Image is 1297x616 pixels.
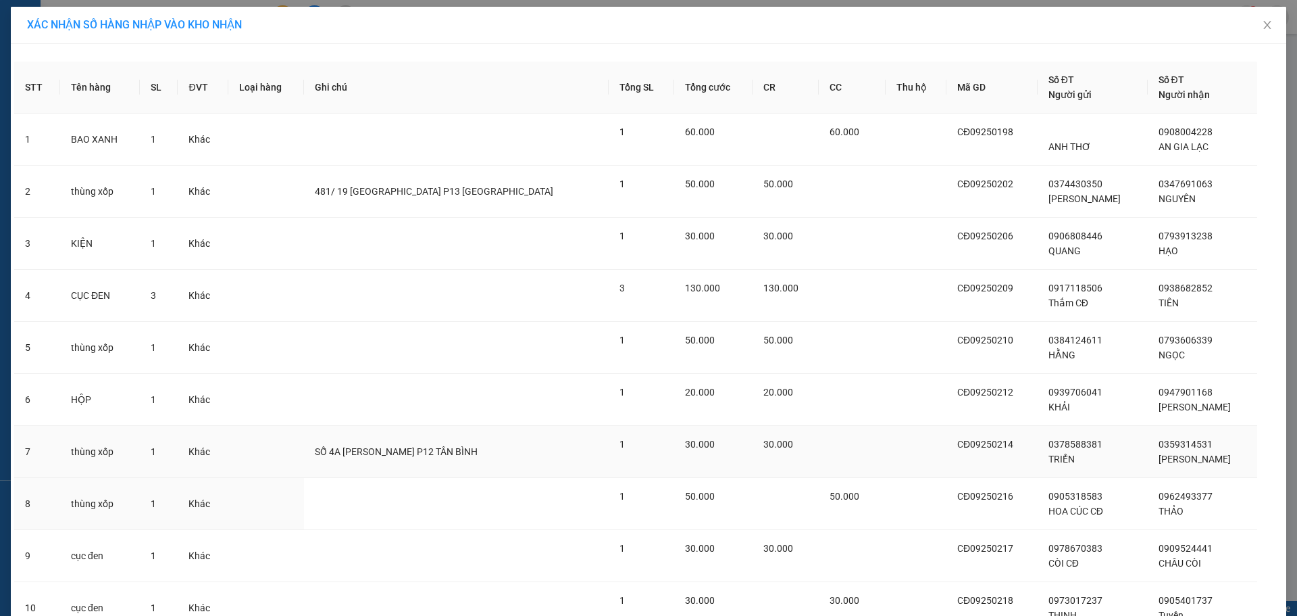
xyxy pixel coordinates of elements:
span: close [1262,20,1273,30]
span: 30.000 [685,595,715,606]
span: [PERSON_NAME] [1159,402,1231,412]
span: 0905318583 [1048,491,1102,502]
span: CĐ09250206 [957,231,1013,241]
span: CĐ09250217 [957,543,1013,554]
span: ĐT: 0935877566, 0935822366 [103,76,188,83]
td: Khác [178,530,228,582]
span: 30.000 [763,231,793,241]
td: CỤC ĐEN [60,270,140,322]
strong: [PERSON_NAME] [79,16,161,29]
span: 50.000 [763,179,793,189]
th: Loại hàng [228,62,303,114]
th: CR [753,62,819,114]
th: Tổng SL [609,62,674,114]
span: ĐC: Căn 3M CT2 VCN Phước Hải - [GEOGRAPHIC_DATA] [103,59,188,73]
span: 0939706041 [1048,387,1102,398]
td: Khác [178,374,228,426]
span: 50.000 [830,491,859,502]
td: Khác [178,270,228,322]
span: THẢO [1159,506,1184,517]
span: 1 [151,342,156,353]
th: CC [819,62,885,114]
span: 0374430350 [1048,179,1102,189]
img: logo [5,5,39,39]
span: CĐ09250212 [957,387,1013,398]
span: 0793606339 [1159,335,1213,346]
span: 1 [151,498,156,509]
td: thùng xốp [60,322,140,374]
span: 1 [151,446,156,457]
span: CHÂU CÒI [1159,558,1201,569]
span: 0909524441 [1159,543,1213,554]
span: 30.000 [685,439,715,450]
span: 1 [151,186,156,197]
span: 1 [619,439,625,450]
span: 30.000 [685,231,715,241]
span: ĐT:028 39225477 [5,76,55,83]
span: CĐ09250202 [957,179,1013,189]
span: 0906808446 [1048,231,1102,241]
span: [PERSON_NAME] [1159,454,1231,465]
th: ĐVT [178,62,228,114]
span: HẠO [1159,245,1178,256]
th: Thu hộ [886,62,946,114]
span: CĐ09250210 [957,335,1013,346]
span: 30.000 [763,543,793,554]
span: ĐC: [STREET_ADDRESS][PERSON_NAME] [5,59,82,72]
span: NGỌC [1159,350,1185,360]
span: 130.000 [685,283,720,293]
span: ---------------------------------------------- [29,88,174,99]
span: 1 [151,602,156,613]
td: 9 [14,530,60,582]
span: KHẢI [1048,402,1070,412]
td: Khác [178,114,228,166]
td: thùng xốp [60,426,140,478]
td: 7 [14,426,60,478]
span: 0908004228 [1159,126,1213,137]
span: Số ĐT [1159,74,1184,85]
span: 1 [619,595,625,606]
span: ANH THƠ [1048,141,1091,152]
span: 30.000 [685,543,715,554]
td: Khác [178,426,228,478]
td: Khác [178,478,228,530]
span: 1 [619,126,625,137]
span: 0947901168 [1159,387,1213,398]
th: Mã GD [946,62,1038,114]
span: VP Gửi: Quận 5 [5,46,52,53]
span: AN GIA LẠC [1159,141,1209,152]
span: 1 [151,394,156,405]
span: VP Nhận: VP hàng [GEOGRAPHIC_DATA] [103,43,170,56]
span: HẰNG [1048,350,1075,360]
span: 30.000 [763,439,793,450]
td: Khác [178,218,228,270]
td: 4 [14,270,60,322]
span: 0917118506 [1048,283,1102,293]
span: 1 [619,387,625,398]
span: 20.000 [763,387,793,398]
th: Tên hàng [60,62,140,114]
span: Người nhận [1159,89,1210,100]
span: HOA CÚC CĐ [1048,506,1103,517]
span: Người gửi [1048,89,1092,100]
span: 1 [619,335,625,346]
span: NGUYÊN [1159,193,1196,204]
span: 20.000 [685,387,715,398]
td: BAO XANH [60,114,140,166]
span: 0962493377 [1159,491,1213,502]
span: 0978670383 [1048,543,1102,554]
th: Ghi chú [304,62,609,114]
span: GỬI KHÁCH HÀNG [61,101,142,111]
span: 1 [619,179,625,189]
span: XÁC NHẬN SỐ HÀNG NHẬP VÀO KHO NHẬN [27,18,242,31]
td: 1 [14,114,60,166]
span: 3 [619,283,625,293]
span: 60.000 [685,126,715,137]
td: 8 [14,478,60,530]
span: 50.000 [763,335,793,346]
span: 0905401737 [1159,595,1213,606]
span: CĐ09250209 [957,283,1013,293]
span: Thắm CĐ [1048,298,1088,308]
td: 6 [14,374,60,426]
span: 1 [619,491,625,502]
